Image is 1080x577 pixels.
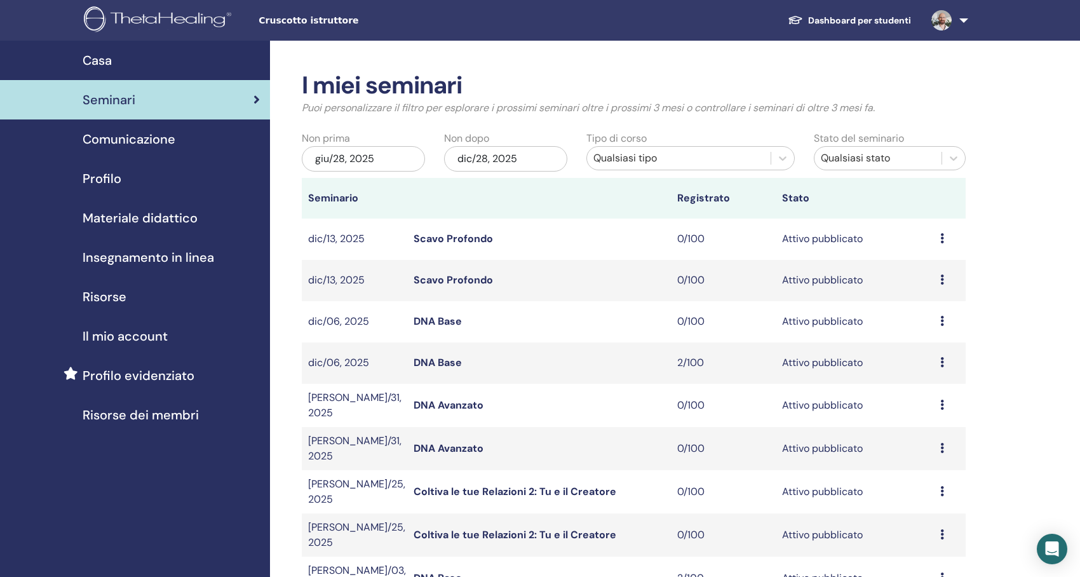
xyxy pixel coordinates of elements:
[83,130,175,149] span: Comunicazione
[444,146,567,172] div: dic/28, 2025
[776,219,934,260] td: Attivo pubblicato
[83,405,199,424] span: Risorse dei membri
[302,146,425,172] div: giu/28, 2025
[302,260,407,301] td: dic/13, 2025
[776,260,934,301] td: Attivo pubblicato
[302,343,407,384] td: dic/06, 2025
[83,287,126,306] span: Risorse
[414,356,462,369] a: DNA Base
[414,485,616,498] a: Coltiva le tue Relazioni 2: Tu e il Creatore
[776,178,934,219] th: Stato
[259,14,449,27] span: Cruscotto istruttore
[586,131,647,146] label: Tipo di corso
[671,260,776,301] td: 0/100
[671,470,776,513] td: 0/100
[302,513,407,557] td: [PERSON_NAME]/25, 2025
[593,151,764,166] div: Qualsiasi tipo
[671,427,776,470] td: 0/100
[302,71,966,100] h2: I miei seminari
[776,470,934,513] td: Attivo pubblicato
[414,398,483,412] a: DNA Avanzato
[302,470,407,513] td: [PERSON_NAME]/25, 2025
[83,51,112,70] span: Casa
[84,6,236,35] img: logo.png
[931,10,952,31] img: default.jpg
[83,366,194,385] span: Profilo evidenziato
[776,513,934,557] td: Attivo pubblicato
[302,427,407,470] td: [PERSON_NAME]/31, 2025
[671,384,776,427] td: 0/100
[302,100,966,116] p: Puoi personalizzare il filtro per esplorare i prossimi seminari oltre i prossimi 3 mesi o control...
[83,248,214,267] span: Insegnamento in linea
[414,442,483,455] a: DNA Avanzato
[302,131,350,146] label: Non prima
[414,232,493,245] a: Scavo Profondo
[671,513,776,557] td: 0/100
[302,384,407,427] td: [PERSON_NAME]/31, 2025
[671,343,776,384] td: 2/100
[83,208,198,227] span: Materiale didattico
[671,178,776,219] th: Registrato
[814,131,904,146] label: Stato del seminario
[776,427,934,470] td: Attivo pubblicato
[821,151,935,166] div: Qualsiasi stato
[302,178,407,219] th: Seminario
[83,90,135,109] span: Seminari
[776,301,934,343] td: Attivo pubblicato
[414,273,493,287] a: Scavo Profondo
[776,384,934,427] td: Attivo pubblicato
[788,15,803,25] img: graduation-cap-white.svg
[302,301,407,343] td: dic/06, 2025
[83,169,121,188] span: Profilo
[414,528,616,541] a: Coltiva le tue Relazioni 2: Tu e il Creatore
[778,9,921,32] a: Dashboard per studenti
[671,301,776,343] td: 0/100
[1037,534,1067,564] div: Open Intercom Messenger
[83,327,168,346] span: Il mio account
[671,219,776,260] td: 0/100
[776,343,934,384] td: Attivo pubblicato
[414,315,462,328] a: DNA Base
[444,131,489,146] label: Non dopo
[302,219,407,260] td: dic/13, 2025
